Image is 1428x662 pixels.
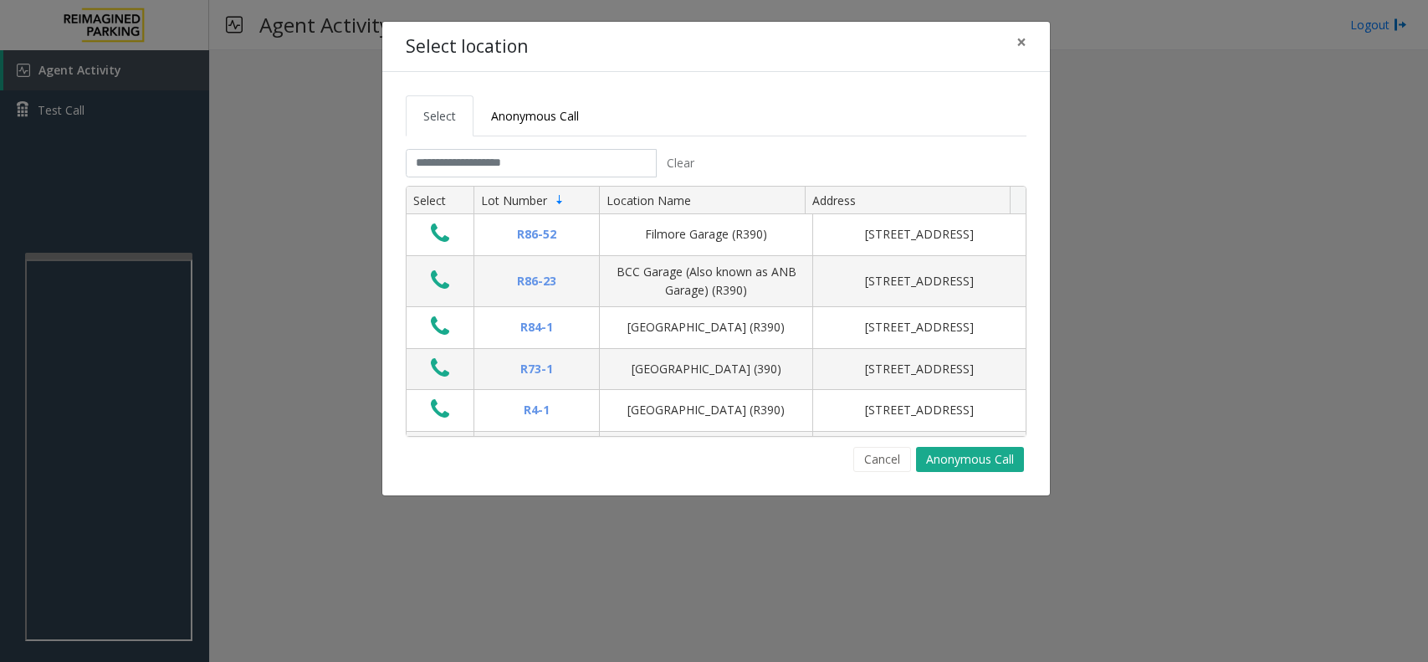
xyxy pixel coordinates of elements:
[823,318,1016,336] div: [STREET_ADDRESS]
[484,360,589,378] div: R73-1
[423,108,456,124] span: Select
[481,192,547,208] span: Lot Number
[607,192,691,208] span: Location Name
[484,272,589,290] div: R86-23
[1016,30,1026,54] span: ×
[657,149,704,177] button: Clear
[406,95,1026,136] ul: Tabs
[406,33,528,60] h4: Select location
[916,447,1024,472] button: Anonymous Call
[812,192,856,208] span: Address
[491,108,579,124] span: Anonymous Call
[610,360,802,378] div: [GEOGRAPHIC_DATA] (390)
[610,401,802,419] div: [GEOGRAPHIC_DATA] (R390)
[823,225,1016,244] div: [STREET_ADDRESS]
[484,401,589,419] div: R4-1
[553,193,566,207] span: Sortable
[610,263,802,300] div: BCC Garage (Also known as ANB Garage) (R390)
[610,318,802,336] div: [GEOGRAPHIC_DATA] (R390)
[484,318,589,336] div: R84-1
[610,225,802,244] div: Filmore Garage (R390)
[1005,22,1038,63] button: Close
[823,360,1016,378] div: [STREET_ADDRESS]
[407,187,1026,436] div: Data table
[823,401,1016,419] div: [STREET_ADDRESS]
[484,225,589,244] div: R86-52
[823,272,1016,290] div: [STREET_ADDRESS]
[407,187,473,215] th: Select
[853,447,911,472] button: Cancel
